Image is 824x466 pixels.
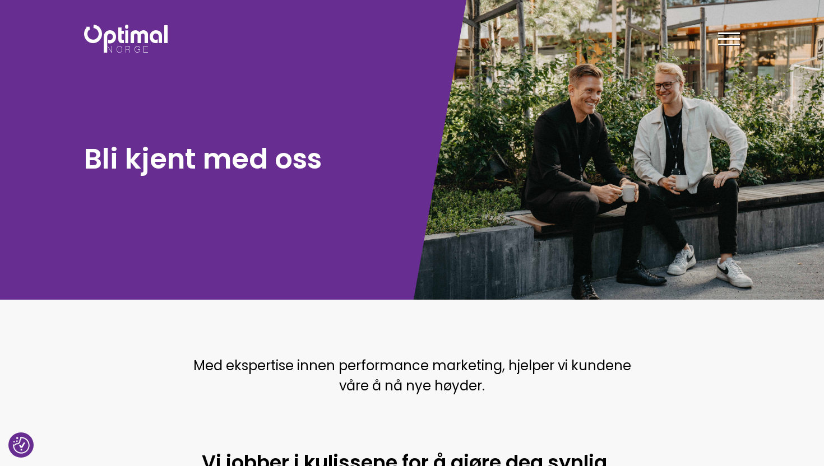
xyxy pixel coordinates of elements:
img: Optimal Norge [84,25,168,53]
h1: Bli kjent med oss [84,141,406,177]
img: Revisit consent button [13,437,30,454]
button: Samtykkepreferanser [13,437,30,454]
span: Med ekspertise innen performance marketing, hjelper vi kundene våre å nå nye høyder. [193,356,631,395]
